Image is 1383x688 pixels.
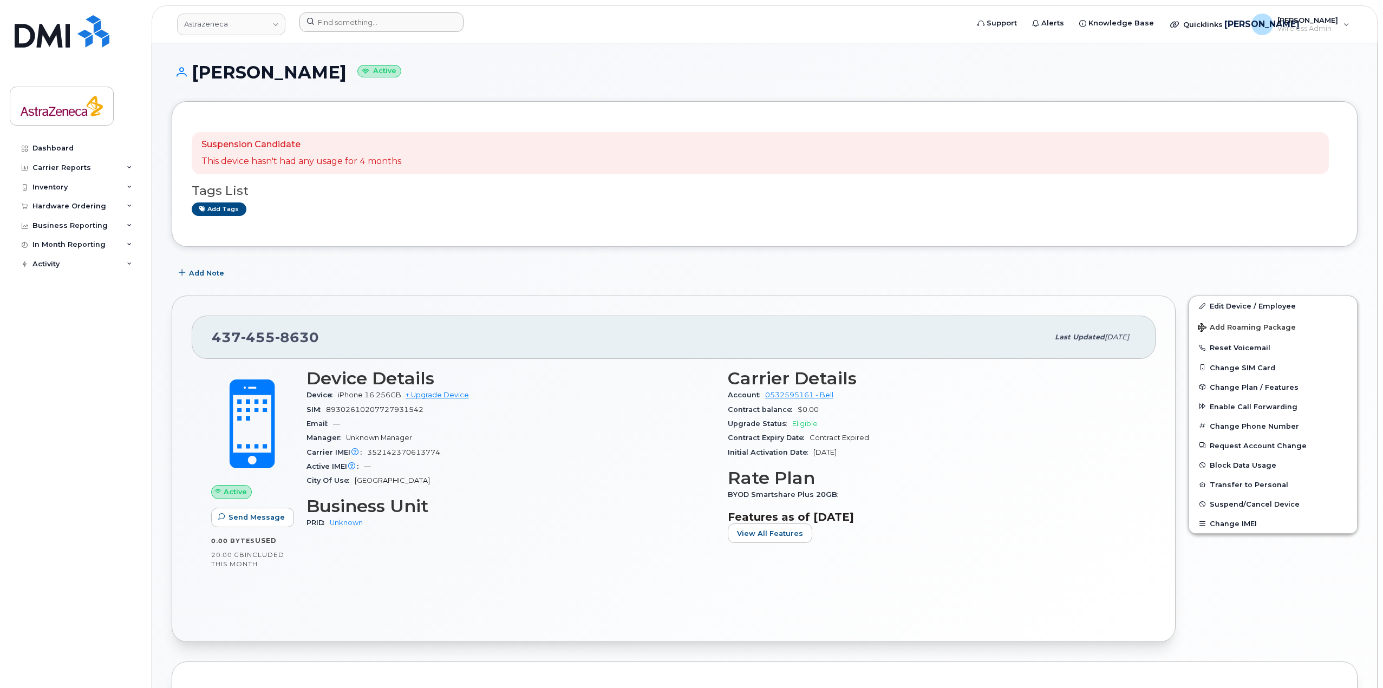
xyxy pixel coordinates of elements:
[1189,455,1357,475] button: Block Data Usage
[172,263,233,283] button: Add Note
[241,329,275,345] span: 455
[765,391,833,399] a: 0532595161 - Bell
[224,487,247,497] span: Active
[1210,383,1299,391] span: Change Plan / Features
[728,468,1136,488] h3: Rate Plan
[1189,436,1357,455] button: Request Account Change
[1210,402,1297,410] span: Enable Call Forwarding
[201,155,401,168] p: This device hasn't had any usage for 4 months
[172,63,1358,82] h1: [PERSON_NAME]
[306,391,338,399] span: Device
[201,139,401,151] p: Suspension Candidate
[1189,338,1357,357] button: Reset Voicemail
[1189,416,1357,436] button: Change Phone Number
[306,519,330,527] span: PRID
[357,65,401,77] small: Active
[1198,323,1296,333] span: Add Roaming Package
[211,551,284,568] span: included this month
[330,519,363,527] a: Unknown
[306,462,364,470] span: Active IMEI
[346,434,412,442] span: Unknown Manager
[306,448,367,456] span: Carrier IMEI
[338,391,401,399] span: iPhone 16 256GB
[798,405,819,414] span: $0.00
[728,391,765,399] span: Account
[211,508,294,527] button: Send Message
[355,476,430,484] span: [GEOGRAPHIC_DATA]
[1189,316,1357,338] button: Add Roaming Package
[189,268,224,278] span: Add Note
[406,391,469,399] a: + Upgrade Device
[306,476,355,484] span: City Of Use
[211,537,255,545] span: 0.00 Bytes
[1189,377,1357,397] button: Change Plan / Features
[326,405,423,414] span: 89302610207727931542
[306,369,715,388] h3: Device Details
[1189,475,1357,494] button: Transfer to Personal
[364,462,371,470] span: —
[1189,358,1357,377] button: Change SIM Card
[728,420,792,428] span: Upgrade Status
[192,202,246,216] a: Add tags
[212,329,319,345] span: 437
[192,184,1338,198] h3: Tags List
[728,448,813,456] span: Initial Activation Date
[306,434,346,442] span: Manager
[1189,397,1357,416] button: Enable Call Forwarding
[728,369,1136,388] h3: Carrier Details
[728,523,812,543] button: View All Features
[229,512,285,522] span: Send Message
[1210,500,1300,508] span: Suspend/Cancel Device
[333,420,340,428] span: —
[1105,333,1129,341] span: [DATE]
[813,448,837,456] span: [DATE]
[367,448,440,456] span: 352142370613774
[306,405,326,414] span: SIM
[728,510,1136,523] h3: Features as of [DATE]
[275,329,319,345] span: 8630
[810,434,869,442] span: Contract Expired
[792,420,818,428] span: Eligible
[728,434,810,442] span: Contract Expiry Date
[255,536,277,545] span: used
[306,496,715,516] h3: Business Unit
[1189,494,1357,514] button: Suspend/Cancel Device
[728,405,798,414] span: Contract balance
[1055,333,1105,341] span: Last updated
[737,528,803,539] span: View All Features
[1189,296,1357,316] a: Edit Device / Employee
[728,490,843,499] span: BYOD Smartshare Plus 20GB
[306,420,333,428] span: Email
[211,551,245,559] span: 20.00 GB
[1189,514,1357,533] button: Change IMEI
